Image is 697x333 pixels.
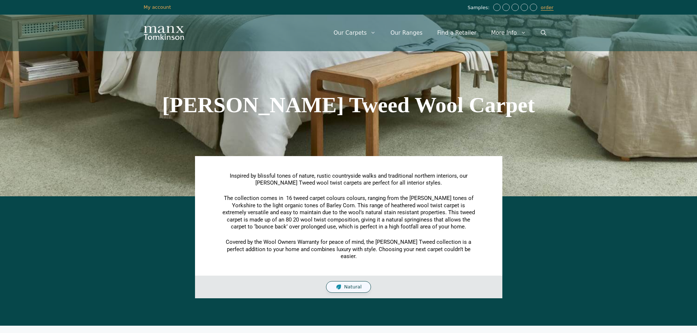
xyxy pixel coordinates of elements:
[326,22,554,44] nav: Primary
[484,22,533,44] a: More Info
[430,22,484,44] a: Find a Retailer
[144,4,171,10] a: My account
[144,26,184,40] img: Manx Tomkinson
[468,5,491,11] span: Samples:
[222,239,475,260] p: Covered by the Wool Owners Warranty for peace of mind, the [PERSON_NAME] Tweed collection is a pe...
[541,5,554,11] a: order
[344,284,361,290] span: Natural
[222,195,475,231] p: The collection comes in 16 tweed carpet colours colours, ranging from the [PERSON_NAME] tones of ...
[326,22,383,44] a: Our Carpets
[383,22,430,44] a: Our Ranges
[222,173,475,187] p: Inspired by blissful tones of nature, rustic countryside walks and traditional northern interiors...
[144,94,554,116] h1: [PERSON_NAME] Tweed Wool Carpet
[533,22,554,44] a: Open Search Bar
